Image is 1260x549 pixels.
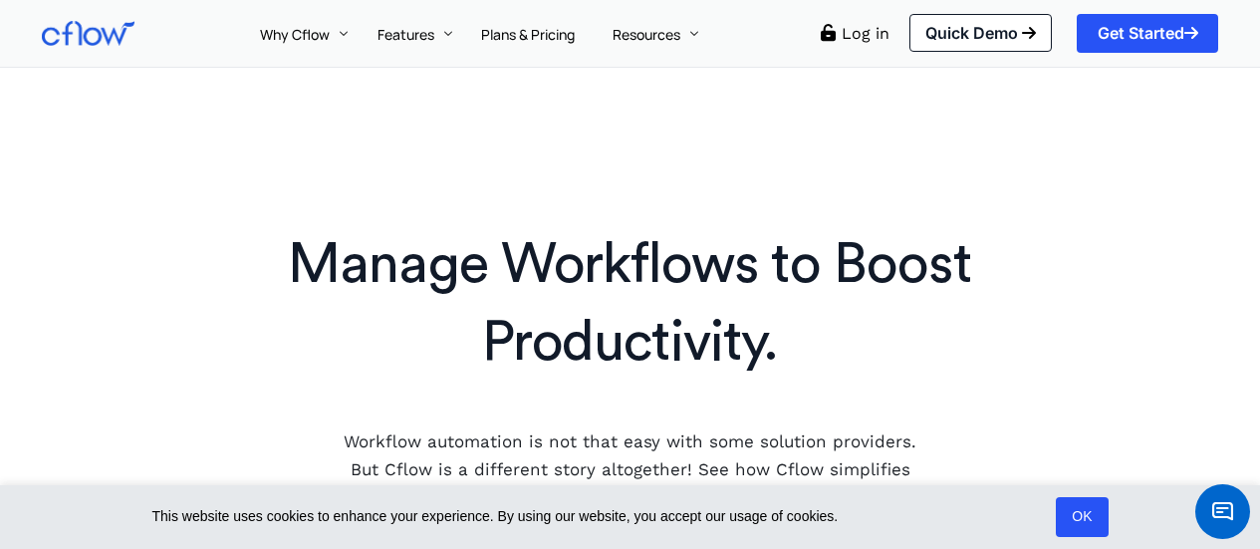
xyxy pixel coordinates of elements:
h1: Manage Workflows to Boost Productivity. [247,226,1012,383]
span: Get Started [1098,25,1198,41]
a: Get Started [1077,14,1219,52]
span: Why Cflow [260,25,330,44]
span: This website uses cookies to enhance your experience. By using our website, you accept our usage ... [152,505,1045,529]
p: Workflow automation is not that easy with some solution providers. But Cflow is a different story... [330,427,930,514]
a: Quick Demo [909,14,1052,52]
span: Chat Widget [1195,484,1250,539]
a: OK [1056,497,1108,537]
a: Log in [842,24,889,43]
span: Resources [613,25,680,44]
span: Features [378,25,434,44]
img: Cflow [42,21,134,46]
span: Plans & Pricing [481,25,575,44]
